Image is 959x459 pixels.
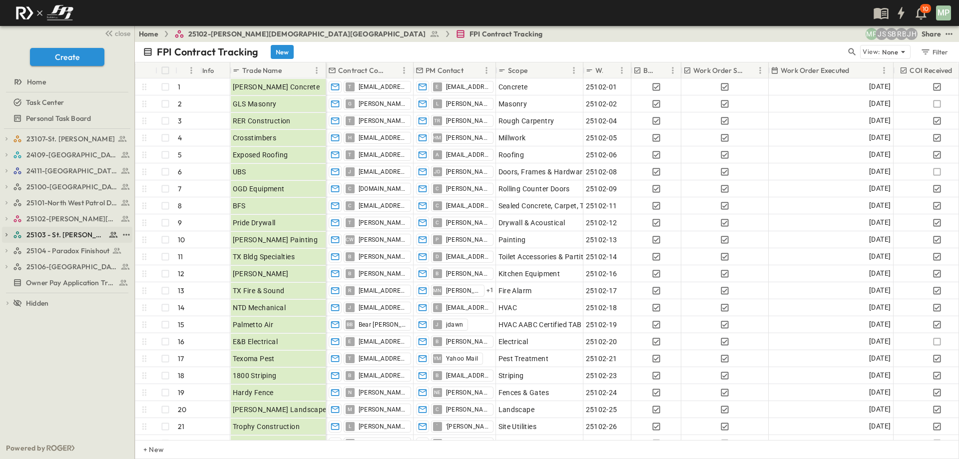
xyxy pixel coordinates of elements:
span: [DATE] [869,132,891,143]
p: 16 [178,337,184,347]
span: Landscape [498,405,535,415]
span: Hardy Fence [233,388,274,398]
span: [PERSON_NAME] [446,389,489,397]
span: [PERSON_NAME][EMAIL_ADDRESS][DOMAIN_NAME] [359,270,407,278]
span: Palmetto Air [233,320,274,330]
span: B [436,273,439,274]
span: C [436,205,439,206]
button: Menu [480,64,492,76]
span: 25102-01 [586,82,617,92]
span: 24109-St. Teresa of Calcutta Parish Hall [26,150,118,160]
span: T [348,154,351,155]
button: Sort [659,65,670,76]
p: 3 [178,116,182,126]
a: FPI Contract Tracking [456,29,543,39]
span: 25102-05 [586,133,617,143]
span: [EMAIL_ADDRESS][PERSON_NAME][DOMAIN_NAME] [446,253,489,261]
span: [PERSON_NAME] [446,134,489,142]
span: Fire Alarm [498,286,532,296]
span: 25104 - Paradox Finishout [26,246,109,256]
span: [EMAIL_ADDRESS][DOMAIN_NAME] [359,168,407,176]
span: Masonry [498,99,527,109]
span: [DATE] [869,115,891,126]
p: 18 [178,371,184,381]
span: [PERSON_NAME] Concrete [233,82,320,92]
span: 25102-14 [586,252,617,262]
span: C [436,188,439,189]
span: 25106-St. Andrews Parking Lot [26,262,118,272]
p: BSA Signed [643,65,657,75]
p: 10 [923,5,929,13]
span: HVAC AABC Certified TAB [498,320,582,330]
button: Menu [311,64,323,76]
span: [DATE] [869,251,891,262]
span: Painting [498,235,526,245]
span: 25102-07 [586,439,617,449]
span: B [436,375,439,376]
div: Info [202,56,214,84]
span: A [436,154,439,155]
span: [DATE] [869,200,891,211]
span: [DATE] [869,387,891,398]
button: Menu [398,64,410,76]
span: 25102-26 [586,422,617,432]
div: Monica Pruteanu (mpruteanu@fpibuilders.com) [866,28,878,40]
span: [PERSON_NAME] [359,236,407,244]
p: 8 [178,201,182,211]
p: 12 [178,269,184,279]
div: 25103 - St. [PERSON_NAME] Phase 2test [2,227,132,243]
span: Fences & Gates [498,388,549,398]
p: 19 [178,388,184,398]
span: FPI Contract Tracking [470,29,543,39]
span: M [348,409,352,410]
span: jdawn [446,321,464,329]
span: T [348,222,351,223]
div: Sterling Barnett (sterling@fpibuilders.com) [886,28,898,40]
span: 25102-12 [586,218,617,228]
a: 25102-[PERSON_NAME][DEMOGRAPHIC_DATA][GEOGRAPHIC_DATA] [174,29,440,39]
a: Personal Task Board [2,111,130,125]
span: [DATE] [869,285,891,296]
button: Filter [917,45,951,59]
span: [PERSON_NAME][EMAIL_ADDRESS][DOMAIN_NAME] [359,423,407,431]
span: E [348,341,351,342]
span: [DATE] [869,421,891,432]
span: [PERSON_NAME] [359,440,407,448]
span: [DATE] [869,98,891,109]
span: MN [433,290,442,291]
span: 25102-06 [586,150,617,160]
p: Work Order Sent [693,65,744,75]
span: T [348,120,351,121]
p: 13 [178,286,184,296]
p: Scope [508,65,527,75]
span: UBS [233,167,246,177]
span: [PERSON_NAME] Landscape [233,405,327,415]
span: [EMAIL_ADDRESS][DOMAIN_NAME] [359,338,407,346]
span: [PERSON_NAME][EMAIL_ADDRESS][DOMAIN_NAME] [359,389,407,397]
button: Sort [746,65,757,76]
span: [PERSON_NAME][EMAIL_ADDRESS][DOMAIN_NAME] [446,236,489,244]
span: 25102-Christ The Redeemer Anglican Church [26,214,118,224]
span: [PERSON_NAME][EMAIL_ADDRESS][DOMAIN_NAME] [359,117,407,125]
div: 25101-North West Patrol Divisiontest [2,195,132,211]
span: Striping [498,371,524,381]
p: 2 [178,99,182,109]
div: Share [922,29,941,39]
span: 25102-25 [586,405,617,415]
span: Texoma Pest [233,354,275,364]
span: Damp Proofing & Sealants [498,439,585,449]
span: C [348,188,352,189]
span: 25102-13 [586,235,617,245]
span: Rough Carpentry [498,116,554,126]
span: 25100-Vanguard Prep School [26,182,118,192]
span: [PERSON_NAME][EMAIL_ADDRESS][DOMAIN_NAME] [359,100,407,108]
span: 25102-16 [586,269,617,279]
span: [EMAIL_ADDRESS][DOMAIN_NAME] [446,83,489,91]
span: 25102-24 [586,388,617,398]
span: [PERSON_NAME] [446,440,489,448]
span: 25102-08 [586,167,617,177]
span: HVAC [498,303,517,313]
span: [PERSON_NAME][EMAIL_ADDRESS][DOMAIN_NAME] [446,270,489,278]
span: TR [434,120,441,121]
span: N [348,392,352,393]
